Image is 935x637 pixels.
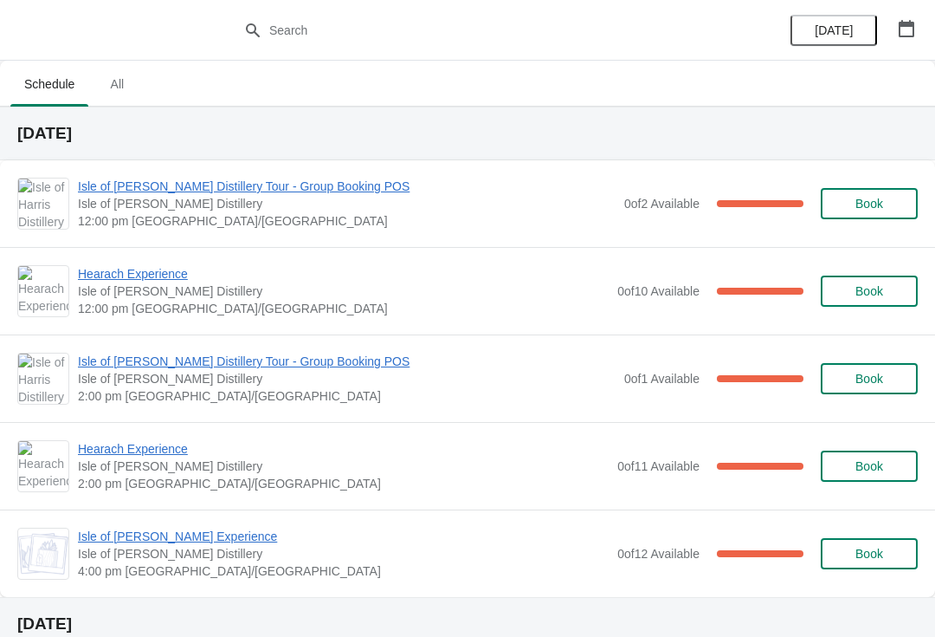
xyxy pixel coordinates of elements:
button: Book [821,276,918,307]
span: Isle of [PERSON_NAME] Distillery [78,545,609,562]
span: Isle of [PERSON_NAME] Distillery Tour - Group Booking POS [78,178,616,195]
span: 4:00 pm [GEOGRAPHIC_DATA]/[GEOGRAPHIC_DATA] [78,562,609,580]
span: 0 of 11 Available [617,459,700,473]
span: Book [855,547,883,561]
span: All [95,68,139,100]
span: Schedule [10,68,88,100]
button: Book [821,451,918,482]
img: Hearach Experience | Isle of Harris Distillery | 12:00 pm Europe/London [18,266,68,316]
input: Search [268,15,701,46]
img: Isle of Harris Gin Experience | Isle of Harris Distillery | 4:00 pm Europe/London [18,533,68,575]
span: 12:00 pm [GEOGRAPHIC_DATA]/[GEOGRAPHIC_DATA] [78,300,609,317]
span: Book [855,459,883,473]
button: Book [821,538,918,569]
span: Book [855,372,883,386]
span: Isle of [PERSON_NAME] Distillery [78,195,616,212]
h2: [DATE] [17,615,918,633]
span: Isle of [PERSON_NAME] Experience [78,528,609,545]
span: 12:00 pm [GEOGRAPHIC_DATA]/[GEOGRAPHIC_DATA] [78,212,616,230]
button: Book [821,363,918,394]
span: Hearach Experience [78,440,609,458]
span: Isle of [PERSON_NAME] Distillery [78,370,616,387]
span: Isle of [PERSON_NAME] Distillery [78,283,609,300]
span: 0 of 10 Available [617,284,700,298]
button: Book [821,188,918,219]
span: [DATE] [815,23,853,37]
span: 2:00 pm [GEOGRAPHIC_DATA]/[GEOGRAPHIC_DATA] [78,387,616,405]
span: 2:00 pm [GEOGRAPHIC_DATA]/[GEOGRAPHIC_DATA] [78,475,609,492]
img: Isle of Harris Distillery Tour - Group Booking POS | Isle of Harris Distillery | 2:00 pm Europe/L... [18,354,68,404]
h2: [DATE] [17,125,918,142]
button: [DATE] [790,15,877,46]
span: Isle of [PERSON_NAME] Distillery [78,458,609,475]
span: Book [855,197,883,211]
span: 0 of 1 Available [624,372,700,386]
span: Isle of [PERSON_NAME] Distillery Tour - Group Booking POS [78,353,616,370]
span: 0 of 12 Available [617,547,700,561]
span: 0 of 2 Available [624,197,700,211]
img: Isle of Harris Distillery Tour - Group Booking POS | Isle of Harris Distillery | 12:00 pm Europe/... [18,179,68,229]
span: Hearach Experience [78,265,609,283]
img: Hearach Experience | Isle of Harris Distillery | 2:00 pm Europe/London [18,441,68,491]
span: Book [855,284,883,298]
